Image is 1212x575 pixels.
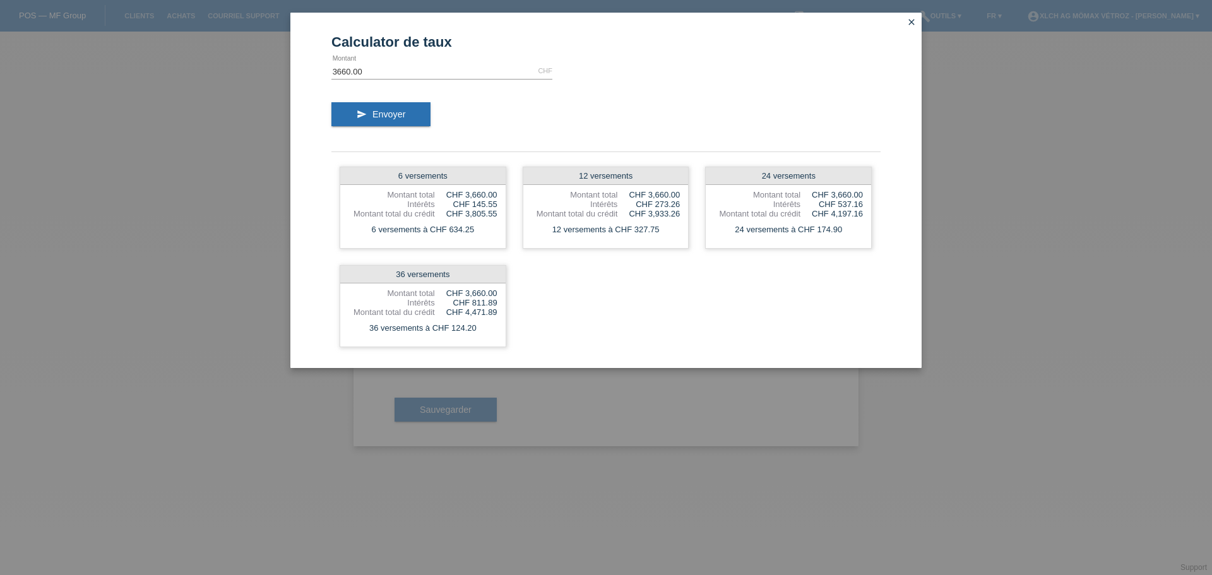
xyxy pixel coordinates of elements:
[340,167,506,185] div: 6 versements
[340,266,506,283] div: 36 versements
[372,109,405,119] span: Envoyer
[331,34,881,50] h1: Calculator de taux
[523,167,689,185] div: 12 versements
[714,199,800,209] div: Intérêts
[435,209,497,218] div: CHF 3,805.55
[331,102,431,126] button: send Envoyer
[617,199,680,209] div: CHF 273.26
[348,288,435,298] div: Montant total
[714,209,800,218] div: Montant total du crédit
[340,320,506,336] div: 36 versements à CHF 124.20
[532,209,618,218] div: Montant total du crédit
[348,190,435,199] div: Montant total
[714,190,800,199] div: Montant total
[538,67,552,74] div: CHF
[348,307,435,317] div: Montant total du crédit
[435,199,497,209] div: CHF 145.55
[435,190,497,199] div: CHF 3,660.00
[348,199,435,209] div: Intérêts
[357,109,367,119] i: send
[903,16,920,30] a: close
[348,298,435,307] div: Intérêts
[435,298,497,307] div: CHF 811.89
[617,190,680,199] div: CHF 3,660.00
[617,209,680,218] div: CHF 3,933.26
[340,222,506,238] div: 6 versements à CHF 634.25
[435,307,497,317] div: CHF 4,471.89
[800,190,863,199] div: CHF 3,660.00
[532,199,618,209] div: Intérêts
[906,17,917,27] i: close
[532,190,618,199] div: Montant total
[348,209,435,218] div: Montant total du crédit
[435,288,497,298] div: CHF 3,660.00
[706,222,871,238] div: 24 versements à CHF 174.90
[706,167,871,185] div: 24 versements
[800,209,863,218] div: CHF 4,197.16
[800,199,863,209] div: CHF 537.16
[523,222,689,238] div: 12 versements à CHF 327.75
